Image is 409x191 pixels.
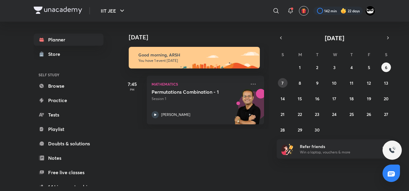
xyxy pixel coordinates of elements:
[34,34,103,46] a: Planner
[129,47,260,68] img: morning
[34,7,82,15] a: Company Logo
[301,8,306,14] img: avatar
[368,65,370,70] abbr: September 5, 2025
[312,94,322,103] button: September 16, 2025
[299,80,301,86] abbr: September 8, 2025
[316,52,318,57] abbr: Tuesday
[367,96,371,102] abbr: September 19, 2025
[325,34,344,42] span: [DATE]
[316,80,318,86] abbr: September 9, 2025
[340,8,346,14] img: streak
[389,147,396,154] img: ttu
[281,52,284,57] abbr: Sunday
[295,78,305,88] button: September 8, 2025
[381,62,391,72] button: September 6, 2025
[299,6,309,16] button: avatar
[34,123,103,135] a: Playlist
[281,96,285,102] abbr: September 14, 2025
[280,127,285,133] abbr: September 28, 2025
[315,127,320,133] abbr: September 30, 2025
[120,80,144,88] h5: 7:45
[364,109,374,119] button: September 26, 2025
[312,125,322,135] button: September 30, 2025
[278,78,288,88] button: September 7, 2025
[381,78,391,88] button: September 13, 2025
[34,94,103,106] a: Practice
[384,80,388,86] abbr: September 13, 2025
[350,65,353,70] abbr: September 4, 2025
[330,78,339,88] button: September 10, 2025
[281,111,284,117] abbr: September 21, 2025
[34,48,103,60] a: Store
[298,127,302,133] abbr: September 29, 2025
[330,62,339,72] button: September 3, 2025
[385,65,387,70] abbr: September 6, 2025
[384,96,389,102] abbr: September 20, 2025
[367,80,371,86] abbr: September 12, 2025
[138,52,254,58] h6: Good morning, ARSH
[300,143,374,150] h6: Refer friends
[278,94,288,103] button: September 14, 2025
[278,109,288,119] button: September 21, 2025
[330,109,339,119] button: September 24, 2025
[312,62,322,72] button: September 2, 2025
[34,7,82,14] img: Company Logo
[365,6,375,16] img: ARSH Khan
[364,78,374,88] button: September 12, 2025
[129,34,270,41] h4: [DATE]
[315,96,319,102] abbr: September 16, 2025
[138,58,254,63] p: You have 1 event [DATE]
[347,109,356,119] button: September 25, 2025
[34,166,103,178] a: Free live classes
[120,88,144,91] p: PM
[330,94,339,103] button: September 17, 2025
[333,65,336,70] abbr: September 3, 2025
[34,152,103,164] a: Notes
[332,80,337,86] abbr: September 10, 2025
[349,111,354,117] abbr: September 25, 2025
[97,5,129,17] button: IIT JEE
[381,94,391,103] button: September 20, 2025
[347,78,356,88] button: September 11, 2025
[152,89,226,95] h5: Permutations Combination - 1
[300,150,374,155] p: Win a laptop, vouchers & more
[298,52,302,57] abbr: Monday
[333,52,337,57] abbr: Wednesday
[231,89,264,130] img: unacademy
[316,65,318,70] abbr: September 2, 2025
[350,52,353,57] abbr: Thursday
[347,94,356,103] button: September 18, 2025
[385,52,387,57] abbr: Saturday
[161,112,190,117] p: [PERSON_NAME]
[281,80,284,86] abbr: September 7, 2025
[34,80,103,92] a: Browse
[34,70,103,80] h6: SELF STUDY
[34,138,103,150] a: Doubts & solutions
[364,62,374,72] button: September 5, 2025
[384,111,388,117] abbr: September 27, 2025
[312,109,322,119] button: September 23, 2025
[299,65,301,70] abbr: September 1, 2025
[332,96,336,102] abbr: September 17, 2025
[285,34,384,42] button: [DATE]
[295,94,305,103] button: September 15, 2025
[350,80,353,86] abbr: September 11, 2025
[281,143,294,155] img: referral
[367,111,371,117] abbr: September 26, 2025
[295,62,305,72] button: September 1, 2025
[298,96,302,102] abbr: September 15, 2025
[152,80,246,88] p: Mathematics
[312,78,322,88] button: September 9, 2025
[347,62,356,72] button: September 4, 2025
[152,96,246,102] p: Session 1
[381,109,391,119] button: September 27, 2025
[332,111,337,117] abbr: September 24, 2025
[34,109,103,121] a: Tests
[48,50,64,58] div: Store
[278,125,288,135] button: September 28, 2025
[295,125,305,135] button: September 29, 2025
[349,96,354,102] abbr: September 18, 2025
[368,52,370,57] abbr: Friday
[295,109,305,119] button: September 22, 2025
[315,111,319,117] abbr: September 23, 2025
